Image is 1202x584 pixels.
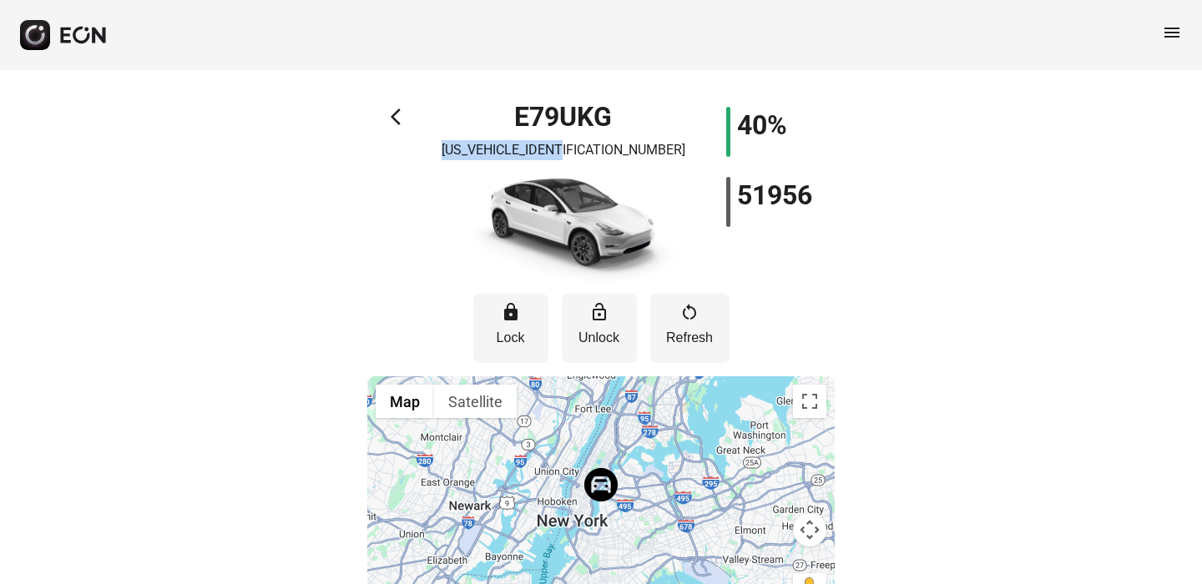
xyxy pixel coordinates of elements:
[737,185,812,205] h1: 51956
[793,385,826,418] button: Toggle fullscreen view
[737,115,787,135] h1: 40%
[589,302,609,322] span: lock_open
[570,328,629,348] p: Unlock
[562,294,637,363] button: Unlock
[793,513,826,546] button: Map camera controls
[1162,23,1182,43] span: menu
[447,167,680,284] img: car
[501,302,521,322] span: lock
[434,385,517,418] button: Show satellite imagery
[679,302,699,322] span: restart_alt
[650,294,730,363] button: Refresh
[473,294,548,363] button: Lock
[514,107,612,127] h1: E79UKG
[442,140,685,160] p: [US_VEHICLE_IDENTIFICATION_NUMBER]
[376,385,434,418] button: Show street map
[482,328,540,348] p: Lock
[391,107,411,127] span: arrow_back_ios
[659,328,721,348] p: Refresh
